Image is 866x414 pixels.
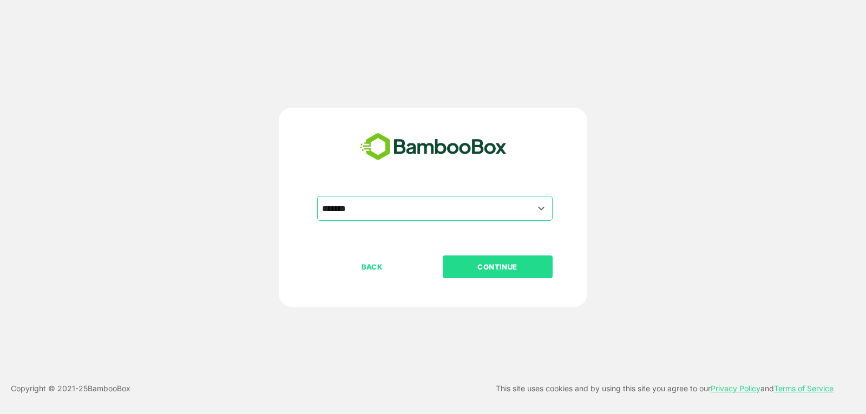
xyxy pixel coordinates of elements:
[711,384,760,393] a: Privacy Policy
[11,382,130,395] p: Copyright © 2021- 25 BambooBox
[496,382,834,395] p: This site uses cookies and by using this site you agree to our and
[317,255,427,278] button: BACK
[443,255,553,278] button: CONTINUE
[318,261,427,273] p: BACK
[774,384,834,393] a: Terms of Service
[534,201,549,215] button: Open
[354,129,513,165] img: bamboobox
[443,261,552,273] p: CONTINUE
